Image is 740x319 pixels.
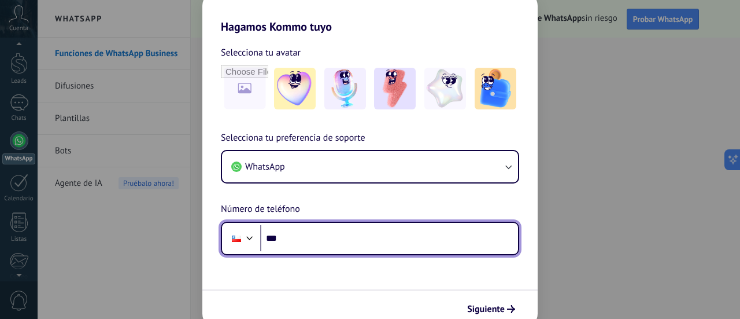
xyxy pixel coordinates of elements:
span: Siguiente [467,305,505,313]
div: Chile: + 56 [225,226,247,251]
img: -2.jpeg [324,68,366,109]
img: -1.jpeg [274,68,316,109]
button: Siguiente [462,299,520,319]
span: WhatsApp [245,161,285,173]
span: Selecciona tu avatar [221,45,301,60]
span: Selecciona tu preferencia de soporte [221,131,365,146]
button: WhatsApp [222,151,518,182]
img: -3.jpeg [374,68,416,109]
img: -5.jpeg [475,68,516,109]
img: -4.jpeg [424,68,466,109]
span: Número de teléfono [221,202,300,217]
